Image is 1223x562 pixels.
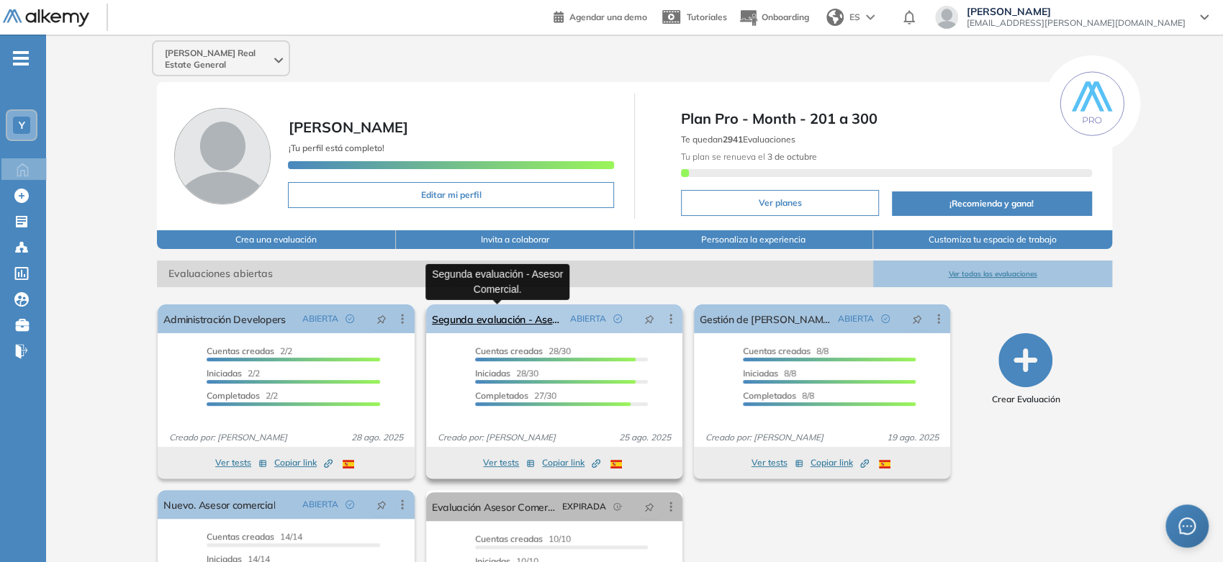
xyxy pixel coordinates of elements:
span: Agendar una demo [569,12,647,22]
span: [PERSON_NAME] [288,118,407,136]
button: Crear Evaluación [991,333,1060,406]
button: Ver planes [681,190,879,216]
span: Tutoriales [687,12,727,22]
span: pushpin [376,313,387,325]
i: - [13,57,29,60]
span: 2/2 [207,345,292,356]
span: Crear Evaluación [991,393,1060,406]
span: check-circle [613,314,622,323]
span: pushpin [376,499,387,510]
span: 10/10 [475,533,571,544]
span: ABIERTA [570,312,606,325]
span: pushpin [912,313,922,325]
button: pushpin [366,493,397,516]
img: Logo [3,9,89,27]
span: check-circle [881,314,890,323]
span: 2/2 [207,368,260,379]
span: ABIERTA [302,312,338,325]
button: Copiar link [811,454,869,471]
span: ABIERTA [838,312,874,325]
span: pushpin [644,501,654,512]
span: check-circle [346,314,354,323]
span: ¡Tu perfil está completo! [288,142,384,153]
span: 25 ago. 2025 [613,431,677,444]
button: Ver tests [752,454,803,471]
button: ¡Recomienda y gana! [892,191,1092,216]
button: pushpin [366,307,397,330]
span: Cuentas creadas [475,345,543,356]
span: Cuentas creadas [743,345,811,356]
a: Administración Developers [163,304,285,333]
img: arrow [866,14,875,20]
span: 8/8 [743,390,814,401]
img: ESP [343,460,354,468]
span: Completados [207,390,260,401]
span: ES [849,11,860,24]
span: Copiar link [811,456,869,469]
span: 28/30 [475,345,571,356]
span: Completados [743,390,796,401]
span: Creado por: [PERSON_NAME] [700,431,829,444]
span: Cuentas creadas [475,533,543,544]
b: 2941 [723,134,743,145]
a: Evaluación Asesor Comercial [432,492,556,521]
div: Segunda evaluación - Asesor Comercial. [425,263,569,299]
button: pushpin [633,307,665,330]
span: field-time [613,502,622,511]
span: 28/30 [475,368,538,379]
span: Iniciadas [207,368,242,379]
button: Ver tests [215,454,267,471]
img: world [826,9,844,26]
span: Onboarding [762,12,809,22]
a: Gestión de [PERSON_NAME]. [700,304,832,333]
img: ESP [879,460,890,468]
span: Copiar link [274,456,333,469]
button: Crea una evaluación [157,230,396,249]
span: Copiar link [542,456,600,469]
span: Evaluaciones abiertas [157,260,873,287]
span: [PERSON_NAME] Real Estate General [165,47,271,71]
button: Onboarding [739,2,809,33]
span: Cuentas creadas [207,531,274,542]
span: Te quedan Evaluaciones [681,134,795,145]
span: Cuentas creadas [207,345,274,356]
span: Creado por: [PERSON_NAME] [432,431,561,444]
img: Foto de perfil [174,108,271,204]
button: Customiza tu espacio de trabajo [873,230,1112,249]
span: EXPIRADA [562,500,606,513]
span: Iniciadas [743,368,778,379]
span: message [1178,517,1196,535]
span: 27/30 [475,390,556,401]
button: Personaliza la experiencia [634,230,873,249]
button: Invita a colaborar [396,230,635,249]
span: Creado por: [PERSON_NAME] [163,431,293,444]
span: Tu plan se renueva el [681,151,817,162]
span: 28 ago. 2025 [346,431,409,444]
span: Iniciadas [475,368,510,379]
span: [PERSON_NAME] [967,6,1186,17]
button: Ver todas las evaluaciones [873,260,1112,287]
a: Agendar una demo [554,7,647,24]
span: 8/8 [743,368,796,379]
a: Nuevo. Asesor comercial [163,490,275,519]
span: check-circle [346,500,354,509]
span: [EMAIL_ADDRESS][PERSON_NAME][DOMAIN_NAME] [967,17,1186,29]
button: pushpin [901,307,933,330]
button: pushpin [633,495,665,518]
span: 14/14 [207,531,302,542]
span: 19 ago. 2025 [881,431,944,444]
b: 3 de octubre [765,151,817,162]
span: Plan Pro - Month - 201 a 300 [681,108,1092,130]
span: ABIERTA [302,498,338,511]
button: Editar mi perfil [288,182,614,208]
span: 2/2 [207,390,278,401]
button: Ver tests [483,454,535,471]
a: Segunda evaluación - Asesor Comercial. [432,304,564,333]
span: Y [19,119,25,131]
img: ESP [610,460,622,468]
button: Copiar link [274,454,333,471]
button: Copiar link [542,454,600,471]
span: pushpin [644,313,654,325]
span: 8/8 [743,345,829,356]
span: Completados [475,390,528,401]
